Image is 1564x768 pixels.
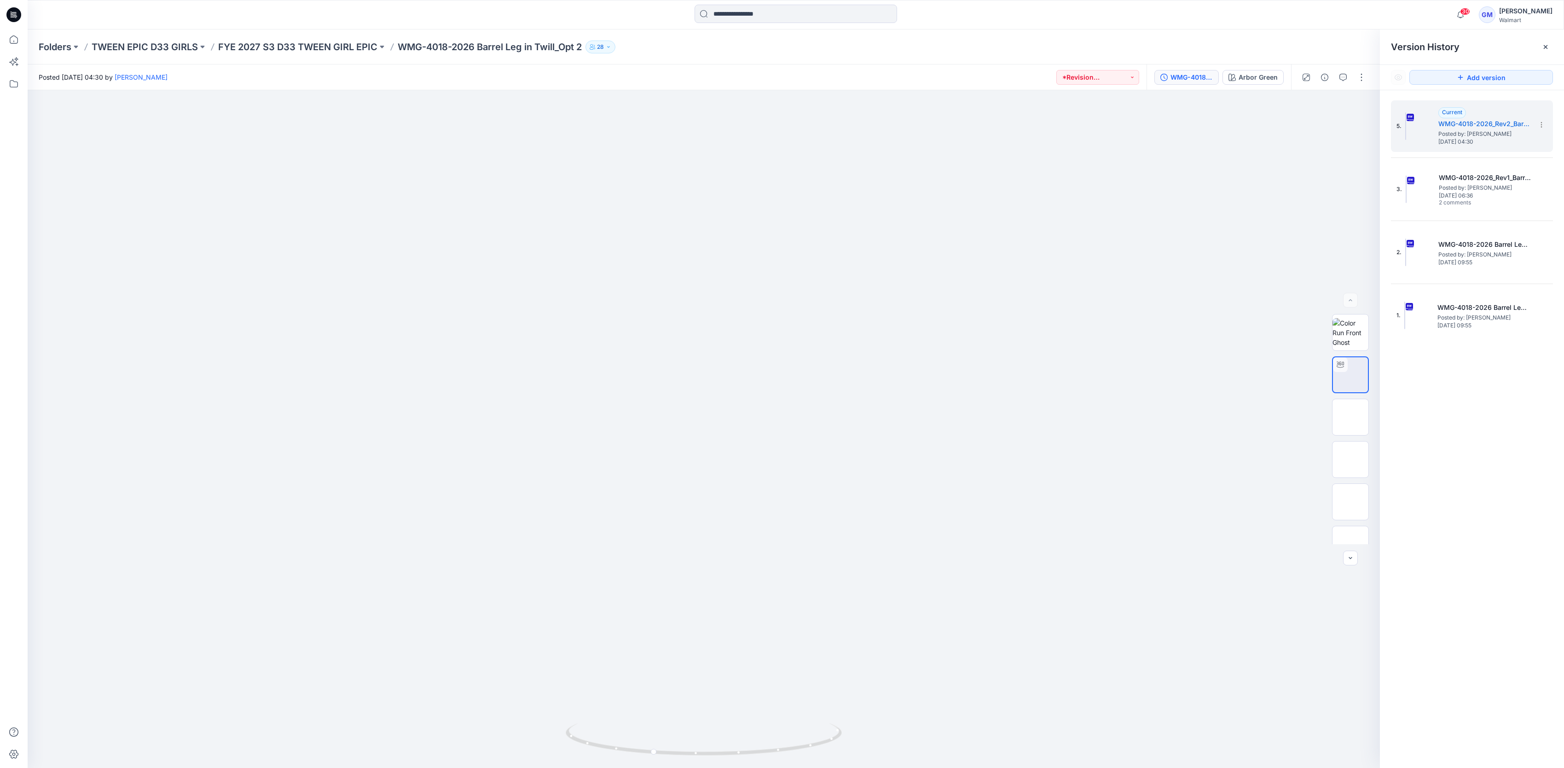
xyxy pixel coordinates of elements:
span: 2 comments [1439,199,1503,207]
img: WMG-4018-2026 Barrel Leg in Twill_Opt 2_Soft Silver [1404,302,1405,329]
span: 2. [1396,248,1402,256]
div: Arbor Green [1239,72,1278,82]
img: Turn Table w/ Avatar [1333,361,1368,390]
p: 28 [597,42,604,52]
span: [DATE] 06:36 [1439,192,1531,199]
img: WMG-4018-2026_Rev1_Barrel Leg in Twill_Opt 2 [1406,175,1407,203]
p: WMG-4018-2026 Barrel Leg in Twill_Opt 2 [398,41,582,53]
img: WMG-4018-2026_Rev2_Barrel Leg in Twill_Opt 2_Full Colorway [1405,112,1406,140]
span: Posted by: Gayan Mahawithanalage [1437,313,1529,322]
button: Add version [1409,70,1553,85]
button: Details [1317,70,1332,85]
span: Posted by: Gayan Mahawithanalage [1438,129,1530,139]
h5: WMG-4018-2026 Barrel Leg in Twill_Opt 2_Full Colorway [1438,239,1530,250]
button: 28 [585,41,615,53]
h5: WMG-4018-2026_Rev1_Barrel Leg in Twill_Opt 2 [1439,172,1531,183]
span: 3. [1396,185,1402,193]
span: 1. [1396,311,1401,320]
a: [PERSON_NAME] [115,73,168,81]
span: [DATE] 04:30 [1438,139,1530,145]
a: Folders [39,41,71,53]
div: [PERSON_NAME] [1499,6,1552,17]
a: FYE 2027 S3 D33 TWEEN GIRL EPIC [218,41,377,53]
span: Posted [DATE] 04:30 by [39,72,168,82]
button: Show Hidden Versions [1391,70,1406,85]
img: WMG-4018-2026 Barrel Leg in Twill_Opt 2_Full Colorway [1405,239,1433,266]
div: WMG-4018-2026_Rev2_Barrel Leg in Twill_Opt 2_Full Colorway [1170,72,1213,82]
button: WMG-4018-2026_Rev2_Barrel Leg in Twill_Opt 2_Full Colorway [1154,70,1219,85]
div: Walmart [1499,17,1552,23]
span: Version History [1391,41,1460,52]
a: TWEEN EPIC D33 GIRLS [92,41,198,53]
span: [DATE] 09:55 [1438,259,1530,266]
div: GM [1479,6,1495,23]
span: Current [1442,109,1462,116]
span: 5. [1396,122,1402,130]
span: 30 [1460,8,1470,15]
span: Posted by: Gayan Mahawithanalage [1439,183,1531,192]
img: Color Run Front Ghost [1332,318,1368,347]
h5: WMG-4018-2026 Barrel Leg in Twill_Opt 2_Soft Silver [1437,302,1529,313]
span: [DATE] 09:55 [1437,322,1529,329]
button: Arbor Green [1222,70,1284,85]
h5: WMG-4018-2026_Rev2_Barrel Leg in Twill_Opt 2_Full Colorway [1438,118,1530,129]
button: Close [1542,43,1549,51]
span: Posted by: Gayan Mahawithanalage [1438,250,1530,259]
